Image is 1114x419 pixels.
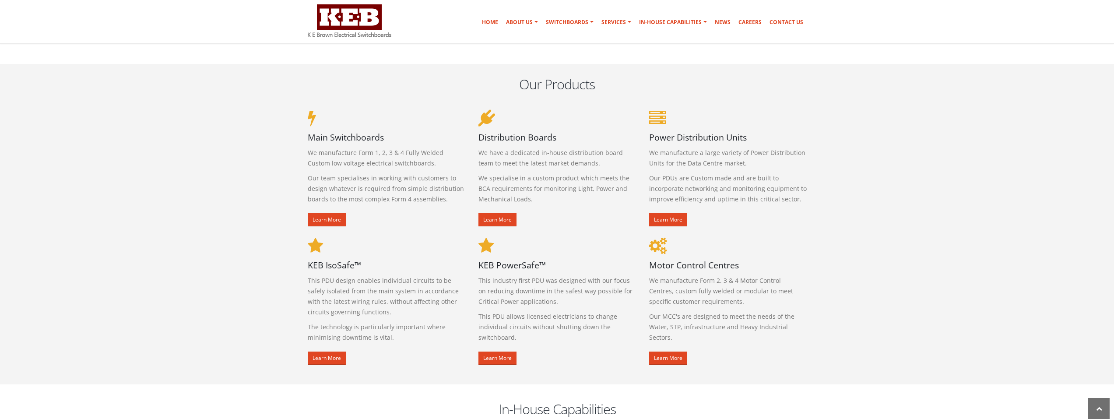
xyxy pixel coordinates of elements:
p: This PDU design enables individual circuits to be safely isolated from the main system in accorda... [308,275,465,317]
a: Home [478,14,502,31]
p: We have a dedicated in-house distribution board team to meet the latest market demands. [478,148,636,169]
a: Learn More [308,352,346,365]
h4: Motor Control Centres [649,259,807,271]
a: Contact Us [766,14,807,31]
a: Learn More [308,213,346,226]
h4: Power Distribution Units [649,131,807,143]
p: Our team specialises in working with customers to design whatever is required from simple distrib... [308,173,465,204]
a: Learn More [478,352,517,365]
p: We manufacture Form 2, 3 & 4 Motor Control Centres, custom fully welded or modular to meet specif... [649,275,807,307]
a: News [711,14,734,31]
h4: Main Switchboards [308,131,465,143]
h2: In-House Capabilities [308,400,807,418]
h4: KEB IsoSafe™ [308,259,465,271]
a: About Us [503,14,541,31]
h2: Our Products [308,75,807,93]
p: Our PDUs are Custom made and are built to incorporate networking and monitoring equipment to impr... [649,173,807,204]
img: K E Brown Electrical Switchboards [308,4,391,37]
a: In-house Capabilities [636,14,710,31]
p: This industry first PDU was designed with our focus on reducing downtime in the safest way possib... [478,275,636,307]
p: We manufacture a large variety of Power Distribution Units for the Data Centre market. [649,148,807,169]
p: Our MCC's are designed to meet the needs of the Water, STP, infrastructure and Heavy Industrial S... [649,311,807,343]
a: Learn More [478,213,517,226]
p: We manufacture Form 1, 2, 3 & 4 Fully Welded Custom low voltage electrical switchboards. [308,148,465,169]
p: We specialise in a custom product which meets the BCA requirements for monitoring Light, Power an... [478,173,636,204]
p: This PDU allows licensed electricians to change individual circuits without shutting down the swi... [478,311,636,343]
h4: KEB PowerSafe™ [478,259,636,271]
a: Learn More [649,213,687,226]
a: Learn More [649,352,687,365]
a: Careers [735,14,765,31]
p: The technology is particularly important where minimising downtime is vital. [308,322,465,343]
a: Switchboards [542,14,597,31]
a: Services [598,14,635,31]
h4: Distribution Boards [478,131,636,143]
